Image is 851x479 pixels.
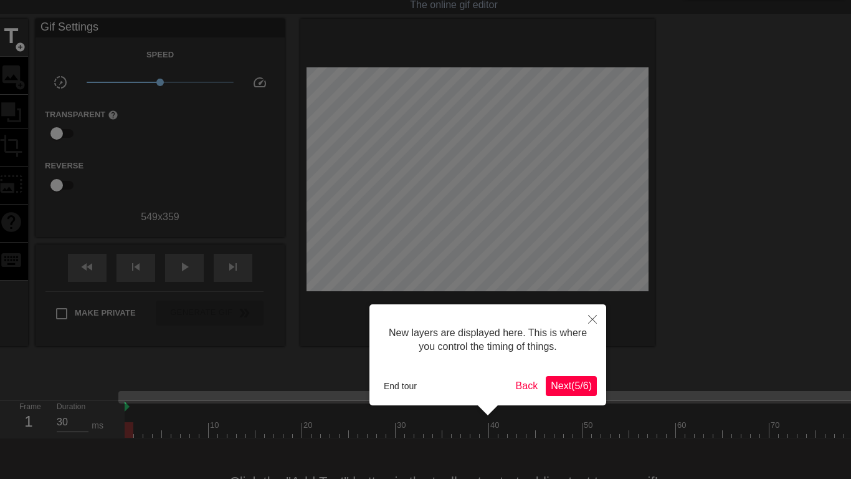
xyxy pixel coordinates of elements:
button: Next [546,376,597,396]
button: Back [511,376,543,396]
button: Close [579,304,606,333]
span: Next ( 5 / 6 ) [551,380,592,391]
button: End tour [379,377,422,395]
div: New layers are displayed here. This is where you control the timing of things. [379,314,597,367]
